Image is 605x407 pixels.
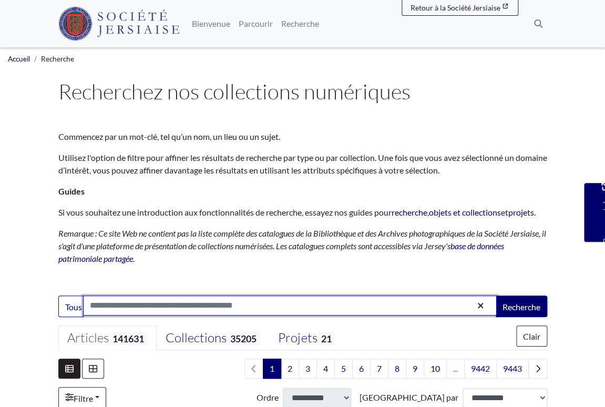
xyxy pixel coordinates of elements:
a: Page suivante [528,359,547,379]
nav: pagination [240,359,547,379]
a: Bienvenue [188,13,234,34]
font: Utilisez l'option de filtre pour affiner les résultats de recherche par type ou par collection. U... [58,152,547,175]
a: Aller à la page 2 [281,359,299,379]
button: Clair [516,325,547,347]
a: Aller à la page 4 [316,359,335,379]
font: 9443 [503,363,522,373]
font: Articles [67,330,109,345]
a: Souhaitez-vous donner votre avis? [584,183,605,242]
a: Accueil [8,55,30,63]
font: Remarque : Ce site Web ne contient pas la liste complète des catalogues de la Bibliothèque et des... [58,228,546,251]
font: 2 [288,363,292,373]
font: 35205 [230,333,257,344]
font: 4 [323,363,328,373]
font: Retour à la Société Jersiaise [411,3,500,12]
a: Logo Société Jersiaise [58,4,180,43]
a: Aller à la page 9443 [496,359,529,379]
font: Recherche [41,55,74,63]
button: Recherche [496,296,547,317]
a: Aller à la page 9 [406,359,424,379]
font: 21 [321,333,331,344]
font: Si vous souhaitez une introduction aux fonctionnalités de recherche, essayez nos guides pour [58,207,392,217]
a: Accéder à la page 9442 [464,359,497,379]
a: projets [508,207,534,217]
font: [GEOGRAPHIC_DATA] par [360,392,458,402]
font: Ordre [257,392,279,402]
font: Parcourir [239,18,273,28]
font: 1 [270,363,274,373]
font: 9442 [471,363,490,373]
font: Clair [523,331,540,341]
font: Recherche [503,302,540,312]
img: Société Jersiaise [58,7,180,40]
font: 3 [305,363,310,373]
font: Projets [278,330,317,345]
font: , [427,207,429,217]
font: 8 [395,363,399,373]
font: 141631 [112,333,144,344]
font: Filtre [74,393,93,403]
a: Aller à la page 3 [299,359,317,379]
button: Tous [58,296,84,317]
li: Page précédente [244,359,263,379]
a: Aller à la page 6 [352,359,371,379]
span: Aller à la page 1 [263,359,281,379]
font: . [133,253,135,263]
font: 5 [341,363,346,373]
a: Parcourir [234,13,277,34]
input: Entrez un ou plusieurs termes de recherche... [83,296,497,316]
font: Recherche [281,18,319,28]
font: Recherchez nos collections numériques [58,78,411,104]
a: Aller à la page 8 [388,359,406,379]
font: 6 [359,363,364,373]
a: Aller à la page 10 [424,359,447,379]
a: Recherche [277,13,323,34]
font: Commencez par un mot-clé, tel qu’un nom, un lieu ou un sujet. [58,131,280,141]
font: . [534,207,536,217]
font: 10 [430,363,440,373]
font: Collections [166,330,227,345]
font: 7 [377,363,382,373]
a: Aller à la page 5 [334,359,353,379]
font: et [501,207,508,217]
a: recherche [392,207,427,217]
font: Guides [58,186,85,196]
a: objets et collections [429,207,501,217]
a: Aller à la page 7 [370,359,388,379]
font: Tous [65,302,82,312]
font: Bienvenue [192,18,230,28]
font: 9 [413,363,417,373]
a: base de données patrimoniale partagée [58,241,504,263]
